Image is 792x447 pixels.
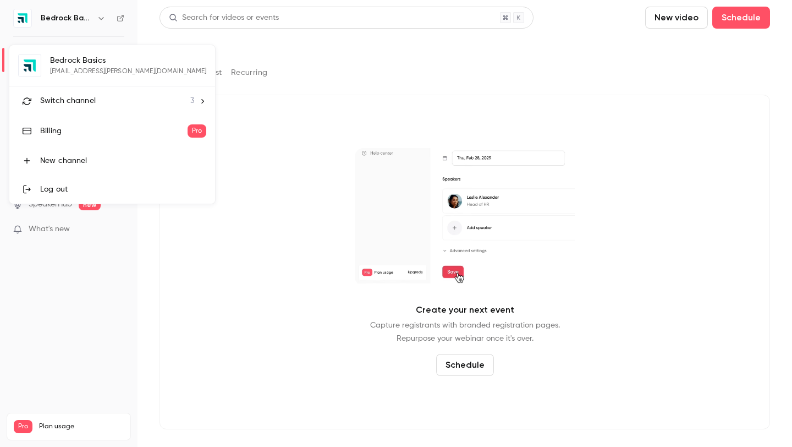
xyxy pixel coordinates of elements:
div: New channel [40,155,206,166]
span: 3 [190,95,194,107]
div: Billing [40,126,188,137]
div: Log out [40,184,206,195]
span: Switch channel [40,95,96,107]
span: Pro [188,124,206,138]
